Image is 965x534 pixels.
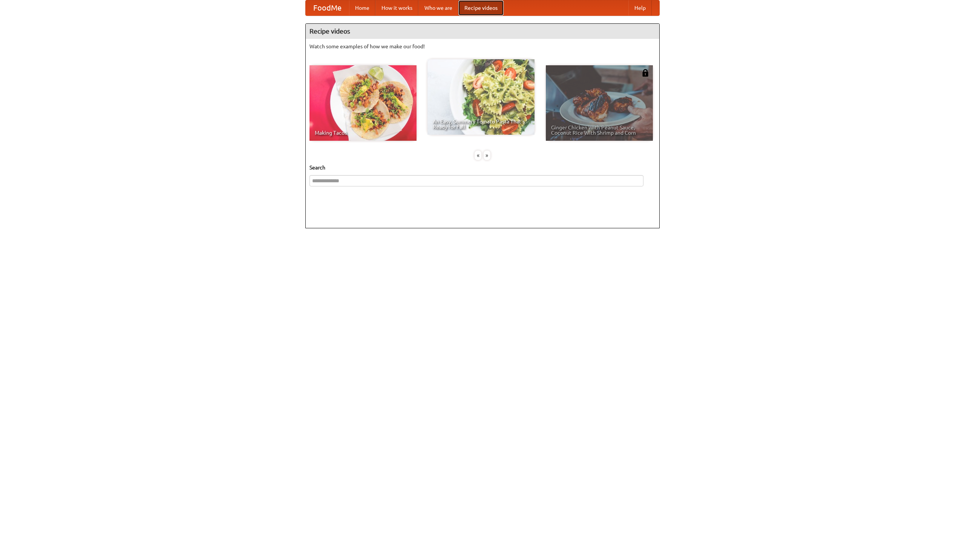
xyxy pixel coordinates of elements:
a: Help [628,0,652,15]
a: Who we are [418,0,458,15]
div: » [484,151,490,160]
a: Recipe videos [458,0,504,15]
a: How it works [375,0,418,15]
span: An Easy, Summery Tomato Pasta That's Ready for Fall [433,119,529,129]
a: Home [349,0,375,15]
a: FoodMe [306,0,349,15]
div: « [475,151,481,160]
img: 483408.png [642,69,649,77]
h5: Search [309,164,656,171]
a: An Easy, Summery Tomato Pasta That's Ready for Fall [427,59,535,135]
h4: Recipe videos [306,24,659,39]
a: Making Tacos [309,65,417,141]
span: Making Tacos [315,130,411,135]
p: Watch some examples of how we make our food! [309,43,656,50]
